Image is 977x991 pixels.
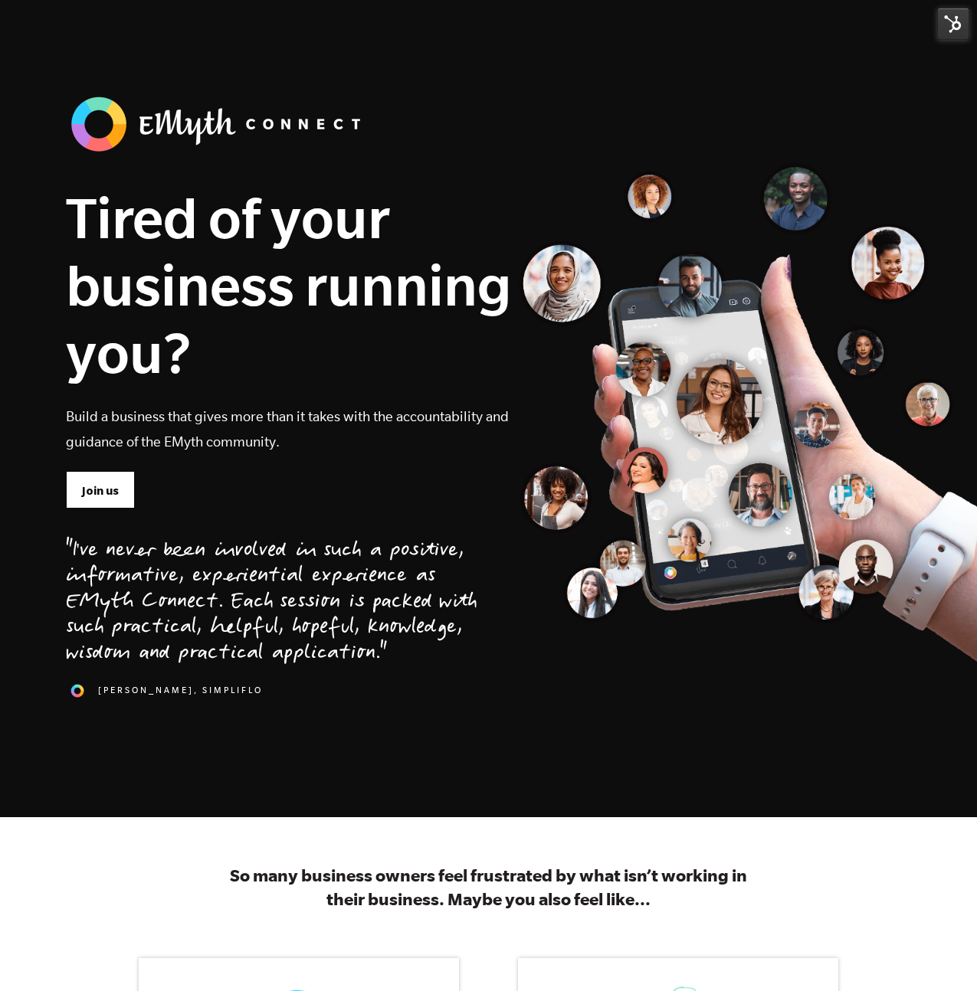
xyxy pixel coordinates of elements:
[900,917,977,991] iframe: Chat Widget
[66,471,135,508] a: Join us
[66,539,477,668] div: "I've never been involved in such a positive, informative, experiential experience as EMyth Conne...
[66,184,512,386] h1: Tired of your business running you?
[98,684,263,697] span: [PERSON_NAME], SimpliFlo
[66,404,512,454] p: Build a business that gives more than it takes with the accountability and guidance of the EMyth ...
[215,863,762,911] h3: So many business owners feel frustrated by what isn’t working in their business. Maybe you also f...
[66,92,372,156] img: banner_logo
[82,482,119,499] span: Join us
[937,8,969,40] img: HubSpot Tools Menu Toggle
[66,679,89,702] img: 1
